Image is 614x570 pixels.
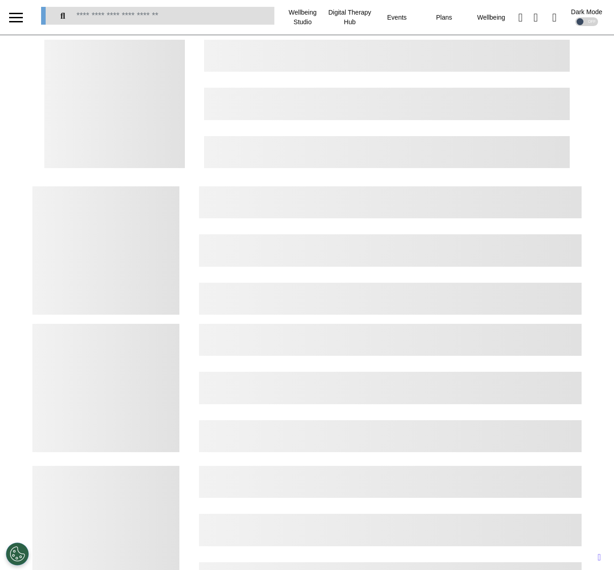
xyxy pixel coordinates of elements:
[571,9,602,15] div: Dark Mode
[279,5,326,30] div: Wellbeing Studio
[467,5,514,30] div: Wellbeing
[6,543,29,565] button: Open Preferences
[326,5,373,30] div: Digital Therapy Hub
[575,17,598,26] div: OFF
[420,5,467,30] div: Plans
[373,5,420,30] div: Events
